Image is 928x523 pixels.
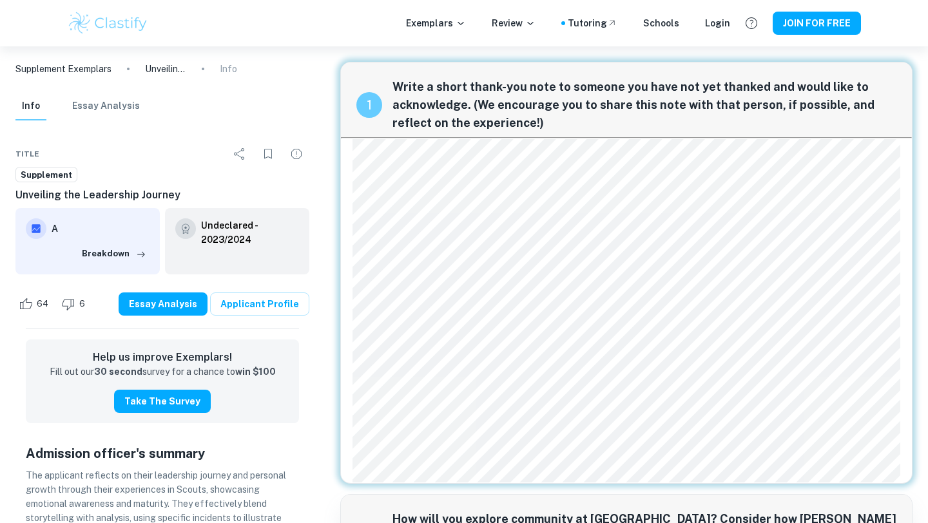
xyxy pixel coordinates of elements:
button: Take the Survey [114,390,211,413]
button: Essay Analysis [72,92,140,120]
button: Breakdown [79,244,150,263]
p: Review [492,16,536,30]
button: Essay Analysis [119,292,208,316]
span: Write a short thank-you note to someone you have not yet thanked and would like to acknowledge. (... [392,78,896,132]
div: Dislike [58,294,92,314]
strong: 30 second [94,366,142,377]
a: Tutoring [568,16,617,30]
h6: Help us improve Exemplars! [36,350,289,365]
a: Undeclared - 2023/2024 [201,218,299,247]
a: Schools [643,16,679,30]
p: Fill out our survey for a chance to [50,365,276,379]
a: Supplement [15,167,77,183]
a: Applicant Profile [210,292,309,316]
strong: win $100 [235,366,276,377]
div: Bookmark [255,141,281,167]
button: JOIN FOR FREE [773,12,861,35]
h6: Unveiling the Leadership Journey [15,187,309,203]
div: Like [15,294,55,314]
span: Supplement [16,169,77,182]
div: recipe [356,92,382,118]
button: Help and Feedback [740,12,762,34]
p: Exemplars [406,16,466,30]
div: Report issue [284,141,309,167]
span: 6 [72,298,92,310]
p: Info [220,62,237,76]
p: Unveiling the Leadership Journey [145,62,186,76]
img: Clastify logo [67,10,149,36]
span: Title [15,148,39,160]
span: 64 [30,298,55,310]
button: Info [15,92,46,120]
a: Login [705,16,730,30]
h6: A [52,222,150,236]
div: Share [227,141,253,167]
h5: Admission officer's summary [26,444,299,463]
a: Supplement Exemplars [15,62,111,76]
